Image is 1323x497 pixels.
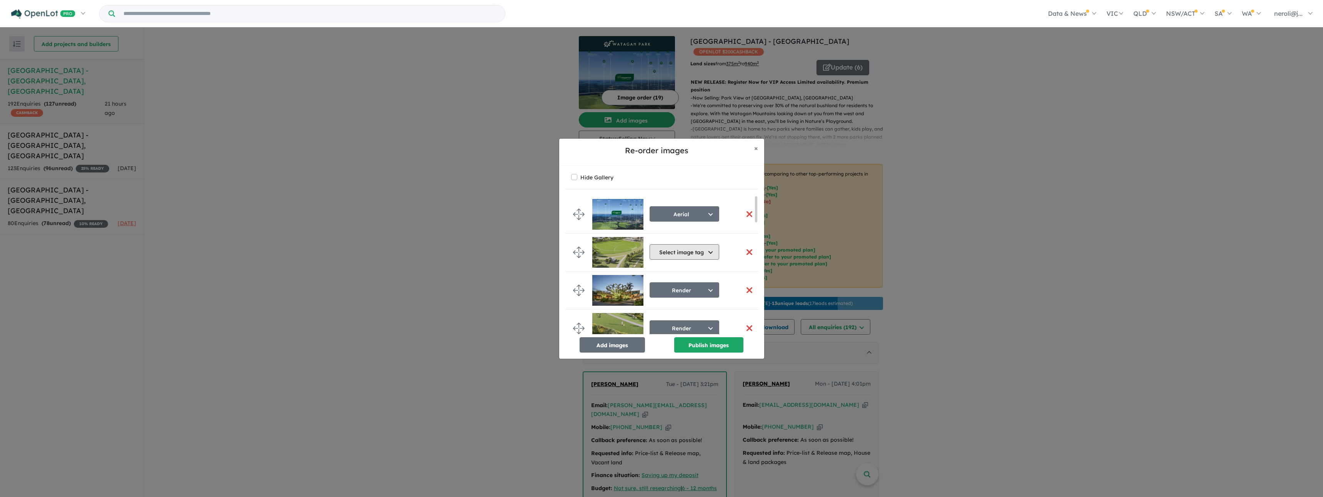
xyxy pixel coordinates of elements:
img: drag.svg [573,247,585,258]
button: Add images [580,337,645,353]
img: Openlot PRO Logo White [11,9,75,19]
label: Hide Gallery [580,172,613,183]
button: Render [650,282,719,298]
button: Select image tag [650,244,719,260]
img: drag.svg [573,285,585,296]
input: Try estate name, suburb, builder or developer [117,5,503,22]
img: Watagan%20Park%20Estate%20-%20Cooranbong___1745987915_2.png [592,275,643,306]
img: drag.svg [573,323,585,334]
span: × [754,144,758,152]
img: Watagan%20Park%20Estate%20-%20Cooranbong___1756871461_0.png [592,313,643,344]
img: Watagan%20Park%20Estate%20-%20Cooranbong___1755676255.jpg [592,199,643,230]
span: neroli@j... [1274,10,1303,17]
button: Render [650,320,719,336]
button: Aerial [650,206,719,222]
img: Watagan%20Park%20Estate%20-%20Cooranbong___1756871461.png [592,237,643,268]
h5: Re-order images [565,145,748,156]
button: Publish images [674,337,743,353]
img: drag.svg [573,209,585,220]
